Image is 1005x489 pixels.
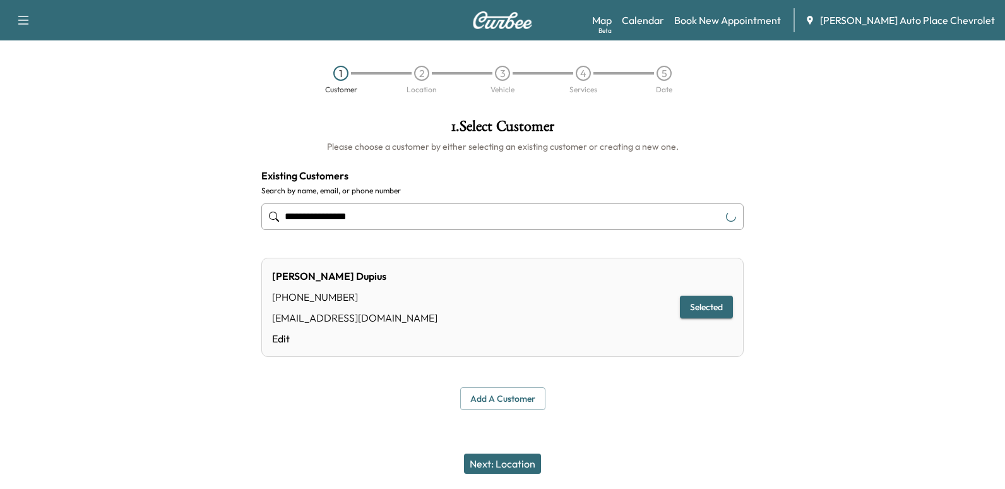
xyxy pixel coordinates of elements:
div: [PERSON_NAME] Dupius [272,269,437,284]
div: [EMAIL_ADDRESS][DOMAIN_NAME] [272,310,437,325]
img: Curbee Logo [472,11,533,29]
button: Add a customer [460,387,545,411]
h1: 1 . Select Customer [261,119,744,140]
div: Location [407,86,437,94]
div: 1 [333,66,348,81]
h4: Existing Customers [261,168,744,183]
div: Date [656,86,672,94]
a: Calendar [622,13,664,28]
label: Search by name, email, or phone number [261,186,744,196]
button: Next: Location [464,454,541,474]
span: [PERSON_NAME] Auto Place Chevrolet [820,13,995,28]
a: Book New Appointment [674,13,781,28]
h6: Please choose a customer by either selecting an existing customer or creating a new one. [261,140,744,153]
div: 4 [576,66,591,81]
button: Selected [680,296,733,319]
div: [PHONE_NUMBER] [272,289,437,305]
div: Customer [325,86,357,94]
div: 3 [495,66,510,81]
div: 5 [657,66,672,81]
div: Vehicle [491,86,514,94]
div: 2 [414,66,429,81]
div: Services [569,86,597,94]
a: MapBeta [592,13,612,28]
a: Edit [272,331,437,346]
div: Beta [598,26,612,35]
